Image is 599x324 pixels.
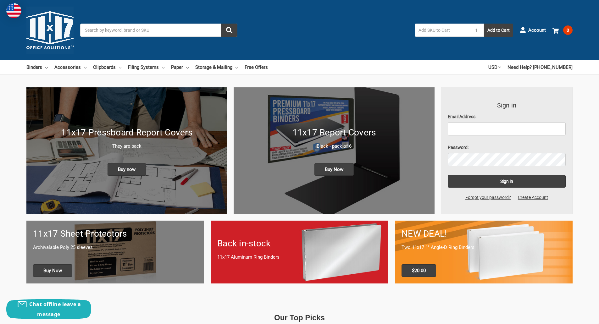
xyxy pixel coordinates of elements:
[6,299,91,319] button: Chat offline leave a message
[240,143,428,150] p: Black - pack of 6
[552,22,573,38] a: 0
[528,27,546,34] span: Account
[128,60,164,74] a: Filing Systems
[33,264,72,277] span: Buy Now
[26,221,204,283] a: 11x17 sheet protectors 11x17 Sheet Protectors Archivalable Poly 25 sleeves Buy Now
[171,60,189,74] a: Paper
[108,163,146,176] span: Buy now
[448,144,566,151] label: Password:
[402,264,436,277] span: $20.00
[448,101,566,110] h3: Sign in
[33,227,197,240] h1: 11x17 Sheet Protectors
[520,22,546,38] a: Account
[234,87,434,214] a: 11x17 Report Covers 11x17 Report Covers Black - pack of 6 Buy Now
[217,254,382,261] p: 11x17 Aluminum Ring Binders
[415,24,469,37] input: Add SKU to Cart
[195,60,238,74] a: Storage & Mailing
[245,60,268,74] a: Free Offers
[402,227,566,240] h1: NEW DEAL!
[211,221,388,283] a: Back in-stock 11x17 Aluminum Ring Binders
[33,126,220,139] h1: 11x17 Pressboard Report Covers
[217,237,382,250] h1: Back in-stock
[563,25,573,35] span: 0
[26,7,74,54] img: 11x17.com
[33,143,220,150] p: They are back
[33,244,197,251] p: Archivalable Poly 25 sleeves
[448,113,566,120] label: Email Address:
[26,87,227,214] a: New 11x17 Pressboard Binders 11x17 Pressboard Report Covers They are back Buy now
[26,60,48,74] a: Binders
[29,301,81,318] span: Chat offline leave a message
[274,312,325,323] p: Our Top Picks
[240,126,428,139] h1: 11x17 Report Covers
[234,87,434,214] img: 11x17 Report Covers
[514,194,552,201] a: Create Account
[484,24,513,37] button: Add to Cart
[488,60,501,74] a: USD
[80,24,237,37] input: Search by keyword, brand or SKU
[6,3,21,18] img: duty and tax information for United States
[93,60,121,74] a: Clipboards
[402,244,566,251] p: Two 11x17 1" Angle-D Ring Binders
[54,60,86,74] a: Accessories
[395,221,573,283] a: 11x17 Binder 2-pack only $20.00 NEW DEAL! Two 11x17 1" Angle-D Ring Binders $20.00
[448,175,566,188] input: Sign in
[314,163,354,176] span: Buy Now
[507,60,573,74] a: Need Help? [PHONE_NUMBER]
[462,194,514,201] a: Forgot your password?
[26,87,227,214] img: New 11x17 Pressboard Binders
